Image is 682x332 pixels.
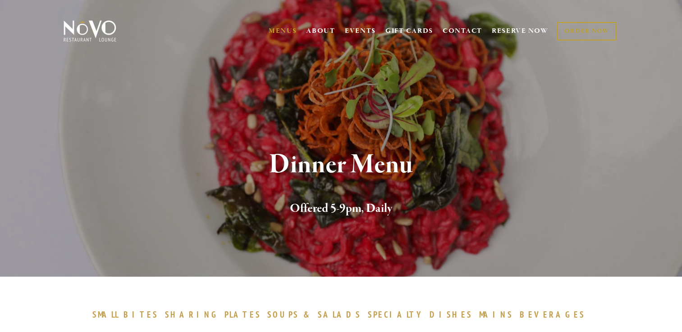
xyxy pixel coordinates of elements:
span: BITES [124,309,158,320]
span: SMALL [92,309,119,320]
span: SPECIALTY [368,309,426,320]
a: MENUS [269,27,297,36]
span: BEVERAGES [520,309,586,320]
span: SOUPS [267,309,299,320]
a: GIFT CARDS [385,22,433,40]
a: SOUPS&SALADS [267,309,365,320]
span: & [303,309,313,320]
a: SMALLBITES [92,309,163,320]
span: PLATES [224,309,261,320]
span: SHARING [165,309,220,320]
a: ORDER NOW [557,22,616,40]
a: EVENTS [345,27,376,36]
a: MAINS [479,309,517,320]
span: SALADS [318,309,361,320]
h2: Offered 5-9pm, Daily [78,199,604,218]
a: RESERVE NOW [492,22,549,40]
a: SPECIALTYDISHES [368,309,477,320]
span: DISHES [430,309,472,320]
span: MAINS [479,309,513,320]
img: Novo Restaurant &amp; Lounge [62,20,118,42]
a: BEVERAGES [520,309,590,320]
a: CONTACT [443,22,482,40]
a: SHARINGPLATES [165,309,265,320]
h1: Dinner Menu [78,150,604,179]
a: ABOUT [306,27,335,36]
